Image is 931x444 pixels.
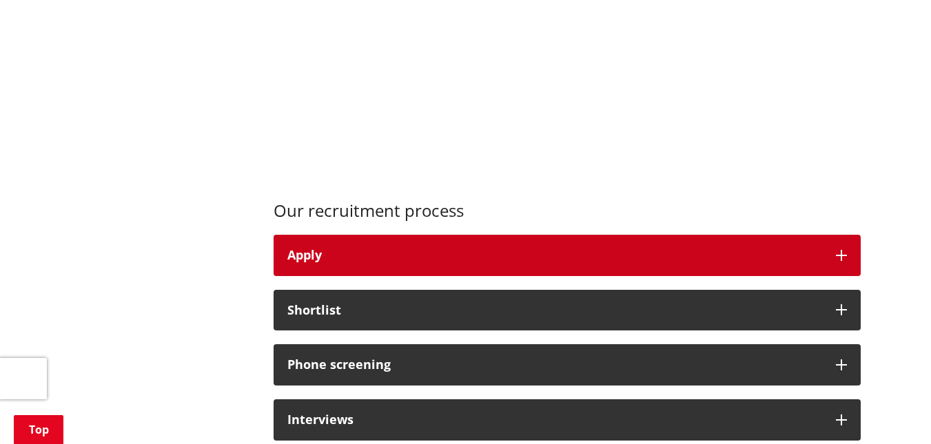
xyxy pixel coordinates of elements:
div: Phone screening [287,358,822,372]
div: Apply [287,249,822,262]
a: Top [14,415,63,444]
button: Apply [274,235,861,276]
button: Interviews [274,399,861,441]
button: Shortlist [274,290,861,331]
div: Interviews [287,413,822,427]
button: Phone screening [274,344,861,385]
iframe: Messenger Launcher [868,386,917,436]
div: Shortlist [287,304,822,317]
h3: Our recruitment process [274,181,861,221]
